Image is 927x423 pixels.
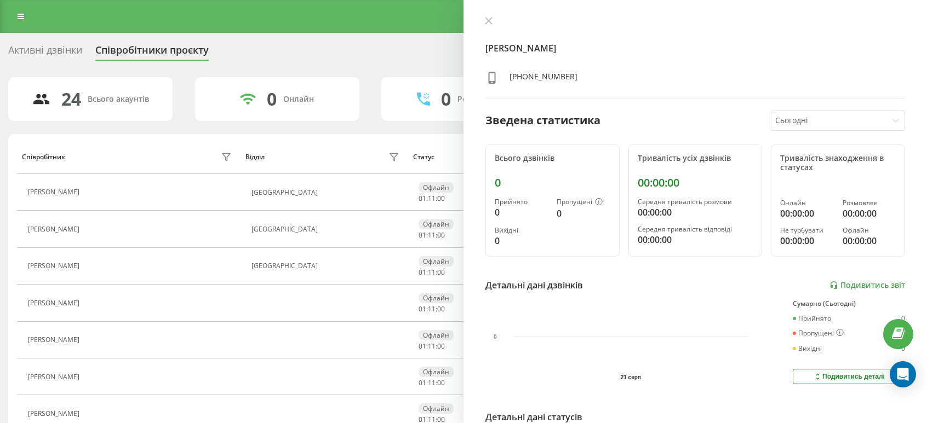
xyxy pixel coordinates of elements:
h4: [PERSON_NAME] [485,42,905,55]
div: Детальні дані дзвінків [485,279,583,292]
div: Розмовляє [843,199,896,207]
div: [GEOGRAPHIC_DATA] [251,262,402,270]
div: 0 [557,207,610,220]
div: Розмовляють [457,95,511,104]
a: Подивитись звіт [829,281,905,290]
div: 0 [267,89,277,109]
div: 00:00:00 [780,207,833,220]
div: Не турбувати [780,227,833,234]
div: Активні дзвінки [8,44,82,61]
div: [GEOGRAPHIC_DATA] [251,189,402,196]
div: 0 [901,315,905,322]
div: 00:00:00 [638,233,753,246]
div: 00:00:00 [843,207,896,220]
div: Всього дзвінків [495,154,610,163]
div: Зведена статистика [485,112,600,129]
div: Співробітник [22,153,65,161]
div: [PERSON_NAME] [28,188,82,196]
div: [PHONE_NUMBER] [510,71,577,87]
span: 00 [437,194,445,203]
div: : : [419,195,445,202]
div: 00:00:00 [638,176,753,189]
div: Вихідні [495,227,548,234]
div: Офлайн [419,182,454,193]
div: [PERSON_NAME] [28,336,82,344]
div: Прийнято [793,315,831,322]
div: Пропущені [557,198,610,207]
span: 01 [419,378,426,387]
div: Open Intercom Messenger [890,361,916,387]
span: 11 [428,268,436,277]
div: Тривалість знаходження в статусах [780,154,896,172]
span: 00 [437,304,445,314]
div: Всього акаунтів [88,95,149,104]
div: Пропущені [793,329,844,338]
span: 11 [428,341,436,351]
span: 11 [428,194,436,203]
div: Тривалість усіх дзвінків [638,154,753,163]
div: [GEOGRAPHIC_DATA] [251,225,402,233]
div: 0 [441,89,451,109]
div: 00:00:00 [780,234,833,247]
span: 00 [437,378,445,387]
div: : : [419,231,445,239]
div: [PERSON_NAME] [28,410,82,418]
div: Середня тривалість відповіді [638,225,753,233]
div: Офлайн [419,219,454,229]
div: Офлайн [419,367,454,377]
div: Відділ [245,153,265,161]
div: Офлайн [419,256,454,266]
div: Онлайн [780,199,833,207]
div: Сумарно (Сьогодні) [793,300,905,308]
span: 01 [419,194,426,203]
div: Офлайн [419,403,454,414]
div: 0 [495,176,610,189]
div: [PERSON_NAME] [28,373,82,381]
div: [PERSON_NAME] [28,299,82,307]
div: Офлайн [419,330,454,340]
span: 00 [437,230,445,240]
div: Середня тривалість розмови [638,198,753,206]
span: 01 [419,341,426,351]
div: [PERSON_NAME] [28,262,82,270]
span: 11 [428,304,436,314]
span: 00 [437,268,445,277]
span: 00 [437,341,445,351]
div: : : [419,269,445,276]
div: Співробітники проєкту [95,44,209,61]
div: : : [419,379,445,387]
div: : : [419,343,445,350]
button: Подивитись деталі [793,369,905,384]
div: Онлайн [283,95,314,104]
div: : : [419,305,445,313]
div: 24 [61,89,81,109]
div: 0 [495,206,548,219]
div: Статус [413,153,434,161]
span: 01 [419,304,426,314]
span: 11 [428,230,436,240]
span: 11 [428,378,436,387]
div: Офлайн [419,293,454,303]
div: 00:00:00 [638,206,753,219]
div: [PERSON_NAME] [28,225,82,233]
div: 0 [901,345,905,352]
span: 01 [419,268,426,277]
div: Прийнято [495,198,548,206]
div: 00:00:00 [843,234,896,247]
span: 01 [419,230,426,240]
text: 0 [494,334,497,340]
div: Подивитись деталі [813,372,885,381]
text: 21 серп [621,374,641,380]
div: Офлайн [843,227,896,234]
div: Вихідні [793,345,822,352]
div: 0 [495,234,548,247]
